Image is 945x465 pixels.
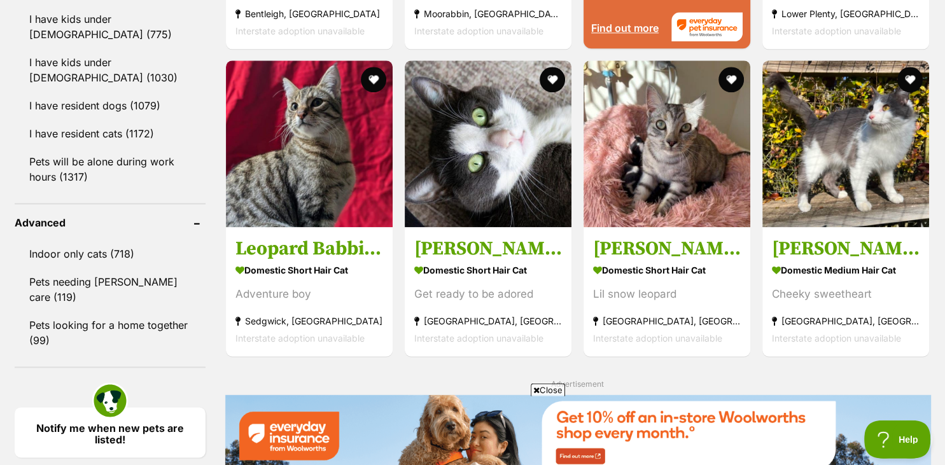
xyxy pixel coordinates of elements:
iframe: Help Scout Beacon - Open [864,420,932,459]
span: Interstate adoption unavailable [414,333,543,344]
button: favourite [718,67,744,93]
span: Interstate adoption unavailable [772,25,901,36]
strong: Lower Plenty, [GEOGRAPHIC_DATA] [772,5,920,22]
strong: Bentleigh, [GEOGRAPHIC_DATA] [235,5,383,22]
strong: [GEOGRAPHIC_DATA], [GEOGRAPHIC_DATA] [772,313,920,330]
a: I have resident cats (1172) [15,121,206,148]
a: Pets looking for a home together (99) [15,312,206,354]
a: Leopard Babbington Domestic Short Hair Cat Adventure boy Sedgwick, [GEOGRAPHIC_DATA] Interstate a... [226,228,393,357]
strong: Domestic Short Hair Cat [414,261,562,280]
span: Interstate adoption unavailable [414,25,543,36]
img: Arianna Quinnell - Domestic Short Hair Cat [584,61,750,228]
h3: [PERSON_NAME] [414,237,562,261]
button: favourite [898,67,923,93]
span: Interstate adoption unavailable [235,333,365,344]
span: Interstate adoption unavailable [772,333,901,344]
h3: Leopard Babbington [235,237,383,261]
img: Billy Ebsworth - Domestic Short Hair Cat [405,61,571,228]
strong: [GEOGRAPHIC_DATA], [GEOGRAPHIC_DATA] [414,313,562,330]
img: Leopard Babbington - Domestic Short Hair Cat [226,61,393,228]
a: Notify me when new pets are listed! [15,408,206,458]
div: Cheeky sweetheart [772,286,920,303]
a: [PERSON_NAME] Domestic Medium Hair Cat Cheeky sweetheart [GEOGRAPHIC_DATA], [GEOGRAPHIC_DATA] Int... [762,228,929,357]
a: Indoor only cats (718) [15,241,206,268]
img: Indigo Haliwell - Domestic Medium Hair Cat [762,61,929,228]
button: favourite [540,67,565,93]
strong: Domestic Medium Hair Cat [772,261,920,280]
iframe: Advertisement [241,401,704,459]
div: Get ready to be adored [414,286,562,303]
strong: [GEOGRAPHIC_DATA], [GEOGRAPHIC_DATA] [593,313,741,330]
a: I have resident dogs (1079) [15,93,206,120]
div: Lil snow leopard [593,286,741,303]
span: Interstate adoption unavailable [593,333,722,344]
a: [PERSON_NAME] Domestic Short Hair Cat Lil snow leopard [GEOGRAPHIC_DATA], [GEOGRAPHIC_DATA] Inter... [584,228,750,357]
a: I have kids under [DEMOGRAPHIC_DATA] (1030) [15,50,206,92]
h3: [PERSON_NAME] [593,237,741,261]
strong: Domestic Short Hair Cat [235,261,383,280]
a: Pets will be alone during work hours (1317) [15,149,206,191]
a: I have kids under [DEMOGRAPHIC_DATA] (775) [15,6,206,48]
header: Advanced [15,218,206,229]
strong: Sedgwick, [GEOGRAPHIC_DATA] [235,313,383,330]
h3: [PERSON_NAME] [772,237,920,261]
strong: Moorabbin, [GEOGRAPHIC_DATA] [414,5,562,22]
span: Advertisement [551,380,604,389]
button: favourite [361,67,386,93]
strong: Domestic Short Hair Cat [593,261,741,280]
div: Adventure boy [235,286,383,303]
span: Interstate adoption unavailable [235,25,365,36]
a: Pets needing [PERSON_NAME] care (119) [15,269,206,311]
span: Close [531,384,565,396]
a: [PERSON_NAME] Domestic Short Hair Cat Get ready to be adored [GEOGRAPHIC_DATA], [GEOGRAPHIC_DATA]... [405,228,571,357]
